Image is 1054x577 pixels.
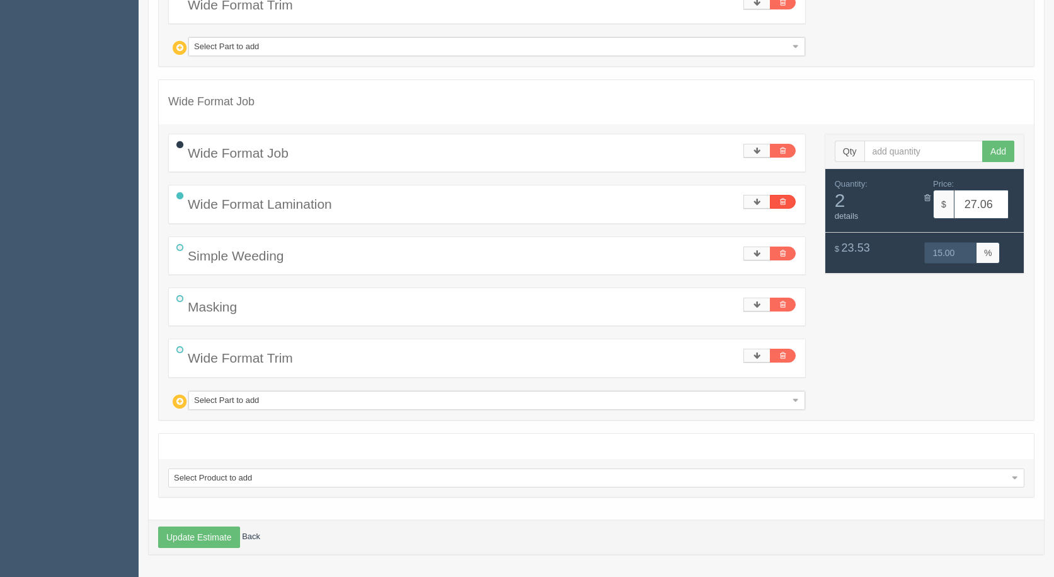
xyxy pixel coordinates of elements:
span: Select Part to add [194,38,788,55]
h4: Wide Format Job [168,96,1024,108]
span: $ [835,244,839,254]
a: Select Part to add [188,37,805,56]
button: Update Estimate [158,527,240,548]
span: 2 [835,190,915,211]
span: Wide Format Job [188,146,289,160]
a: Back [242,532,260,541]
span: % [977,242,1000,264]
span: Qty [835,141,864,162]
button: Add [982,141,1014,162]
a: Select Part to add [188,391,805,410]
span: Price: [933,179,954,189]
input: add quantity [864,141,983,162]
a: Select Product to add [168,469,1024,487]
span: Select Part to add [194,392,788,409]
span: Select Product to add [174,469,1007,487]
span: Wide Format Trim [188,351,293,365]
span: Wide Format Lamination [188,197,332,211]
a: details [835,211,859,221]
span: $ [933,190,954,219]
span: 23.53 [842,242,870,254]
span: Quantity: [835,179,868,189]
span: Simple Weeding [188,248,284,263]
span: Masking [188,300,237,314]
